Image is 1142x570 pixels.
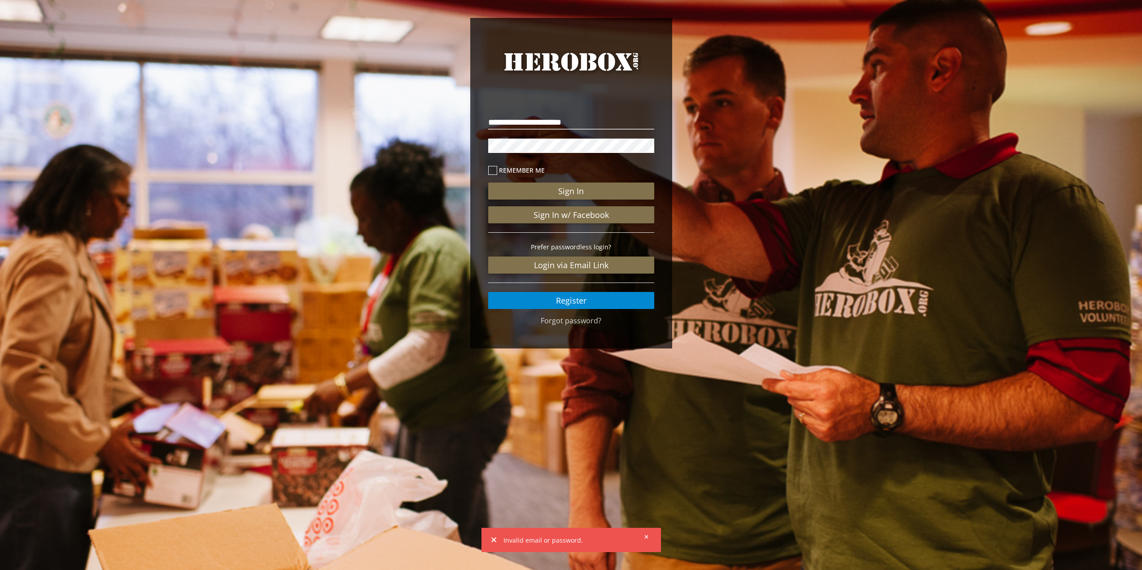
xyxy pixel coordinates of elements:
[488,183,654,200] button: Sign In
[541,316,601,326] a: Forgot password?
[488,165,654,175] label: Remember me
[488,49,654,91] a: HeroBox
[488,257,654,274] a: Login via Email Link
[503,535,638,545] span: Invalid email or password.
[488,242,654,252] p: Prefer passwordless login?
[488,206,654,223] a: Sign In w/ Facebook
[488,292,654,309] a: Register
